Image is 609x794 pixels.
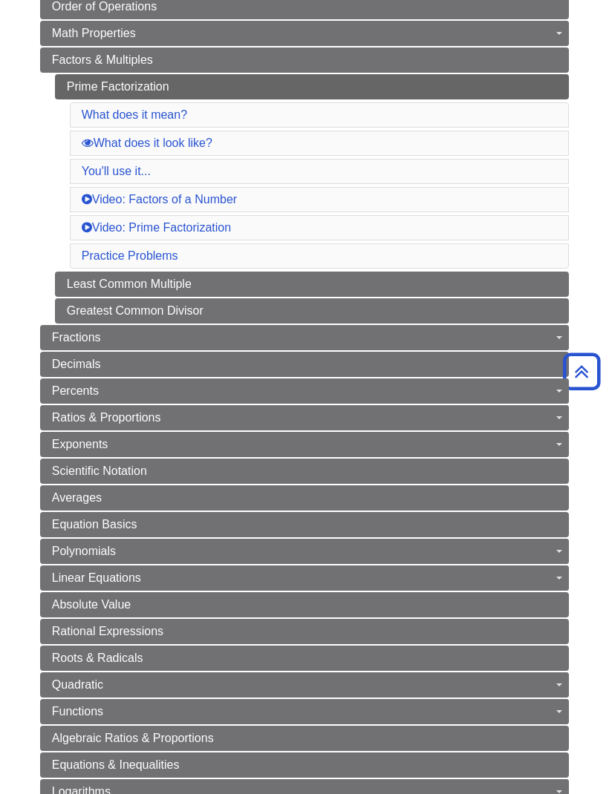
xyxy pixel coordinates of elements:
a: Least Common Multiple [55,272,570,297]
a: Video: Prime Factorization [82,221,231,234]
a: Rational Expressions [40,619,570,644]
a: Scientific Notation [40,459,570,484]
span: Ratios & Proportions [52,411,161,424]
span: Algebraic Ratios & Proportions [52,732,214,744]
span: Roots & Radicals [52,652,143,664]
span: Math Properties [52,27,136,39]
span: Factors & Multiples [52,53,153,66]
a: Equation Basics [40,512,570,537]
a: You'll use it... [82,165,151,177]
span: Absolute Value [52,598,131,611]
a: Math Properties [40,21,570,46]
a: Factors & Multiples [40,47,570,73]
a: Percents [40,378,570,404]
a: Prime Factorization [55,74,570,99]
a: Exponents [40,432,570,457]
a: Decimals [40,352,570,377]
span: Equations & Inequalities [52,758,180,771]
a: Absolute Value [40,592,570,617]
span: Quadratic [52,678,103,691]
span: Decimals [52,358,101,370]
a: What does it look like? [82,137,212,149]
span: Functions [52,705,103,718]
a: Greatest Common Divisor [55,298,570,324]
span: Averages [52,491,102,504]
span: Percents [52,384,99,397]
a: Ratios & Proportions [40,405,570,430]
span: Scientific Notation [52,465,147,477]
a: Functions [40,699,570,724]
a: Video: Factors of a Number [82,193,237,206]
a: Polynomials [40,539,570,564]
a: Back to Top [558,361,605,381]
a: Averages [40,485,570,511]
span: Polynomials [52,545,116,557]
span: Exponents [52,438,108,450]
a: Quadratic [40,672,570,698]
span: Equation Basics [52,518,137,531]
a: Roots & Radicals [40,646,570,671]
a: Practice Problems [82,249,178,262]
a: Equations & Inequalities [40,752,570,778]
a: Fractions [40,325,570,350]
span: Rational Expressions [52,625,163,637]
span: Linear Equations [52,571,141,584]
a: Algebraic Ratios & Proportions [40,726,570,751]
span: Fractions [52,331,101,344]
a: What does it mean? [82,108,187,121]
a: Linear Equations [40,565,570,591]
